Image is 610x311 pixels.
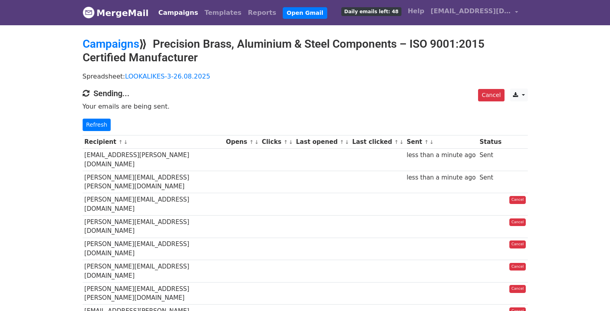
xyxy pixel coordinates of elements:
[83,4,149,21] a: MergeMail
[83,171,224,193] td: [PERSON_NAME][EMAIL_ADDRESS][PERSON_NAME][DOMAIN_NAME]
[478,171,503,193] td: Sent
[83,37,139,50] a: Campaigns
[509,285,526,293] a: Cancel
[405,3,428,19] a: Help
[83,119,111,131] a: Refresh
[345,139,349,145] a: ↓
[478,135,503,149] th: Status
[83,6,95,18] img: MergeMail logo
[509,263,526,271] a: Cancel
[83,282,224,305] td: [PERSON_NAME][EMAIL_ADDRESS][PERSON_NAME][DOMAIN_NAME]
[254,139,259,145] a: ↓
[83,72,528,81] p: Spreadsheet:
[478,89,504,101] a: Cancel
[350,135,405,149] th: Last clicked
[399,139,404,145] a: ↓
[201,5,245,21] a: Templates
[124,139,128,145] a: ↓
[83,193,224,216] td: [PERSON_NAME][EMAIL_ADDRESS][DOMAIN_NAME]
[405,135,478,149] th: Sent
[118,139,123,145] a: ↑
[428,3,521,22] a: [EMAIL_ADDRESS][DOMAIN_NAME]
[245,5,280,21] a: Reports
[83,260,224,283] td: [PERSON_NAME][EMAIL_ADDRESS][DOMAIN_NAME]
[125,73,210,80] a: LOOKALIKES-3-26.08.2025
[341,7,401,16] span: Daily emails left: 48
[155,5,201,21] a: Campaigns
[284,139,288,145] a: ↑
[407,151,476,160] div: less than a minute ago
[340,139,344,145] a: ↑
[83,102,528,111] p: Your emails are being sent.
[394,139,399,145] a: ↑
[83,149,224,171] td: [EMAIL_ADDRESS][PERSON_NAME][DOMAIN_NAME]
[431,6,511,16] span: [EMAIL_ADDRESS][DOMAIN_NAME]
[283,7,327,19] a: Open Gmail
[249,139,254,145] a: ↑
[83,216,224,238] td: [PERSON_NAME][EMAIL_ADDRESS][DOMAIN_NAME]
[83,238,224,260] td: [PERSON_NAME][EMAIL_ADDRESS][DOMAIN_NAME]
[224,135,260,149] th: Opens
[509,196,526,204] a: Cancel
[478,149,503,171] td: Sent
[430,139,434,145] a: ↓
[260,135,294,149] th: Clicks
[83,37,528,64] h2: ⟫ Precision Brass, Aluminium & Steel Components – ISO 9001:2015 Certified Manufacturer
[294,135,350,149] th: Last opened
[83,135,224,149] th: Recipient
[338,3,404,19] a: Daily emails left: 48
[407,173,476,182] div: less than a minute ago
[509,218,526,226] a: Cancel
[83,89,528,98] h4: Sending...
[289,139,293,145] a: ↓
[424,139,429,145] a: ↑
[509,240,526,248] a: Cancel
